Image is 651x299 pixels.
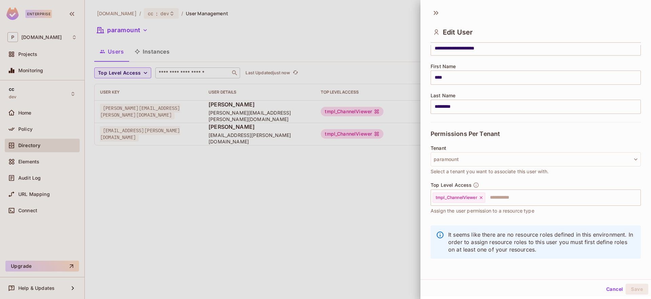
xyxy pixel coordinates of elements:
button: Open [637,197,638,198]
button: Save [626,284,648,295]
span: First Name [431,64,456,69]
span: Tenant [431,145,446,151]
span: Top Level Access [431,182,472,188]
button: Cancel [604,284,626,295]
button: paramount [431,152,641,166]
span: tmpl_ChannelViewer [436,195,477,200]
span: Last Name [431,93,455,98]
div: tmpl_ChannelViewer [433,193,485,203]
p: It seems like there are no resource roles defined in this environment. In order to assign resourc... [448,231,635,253]
span: Permissions Per Tenant [431,131,500,137]
span: Assign the user permission to a resource type [431,207,534,215]
span: Edit User [443,28,473,36]
span: Select a tenant you want to associate this user with. [431,168,549,175]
